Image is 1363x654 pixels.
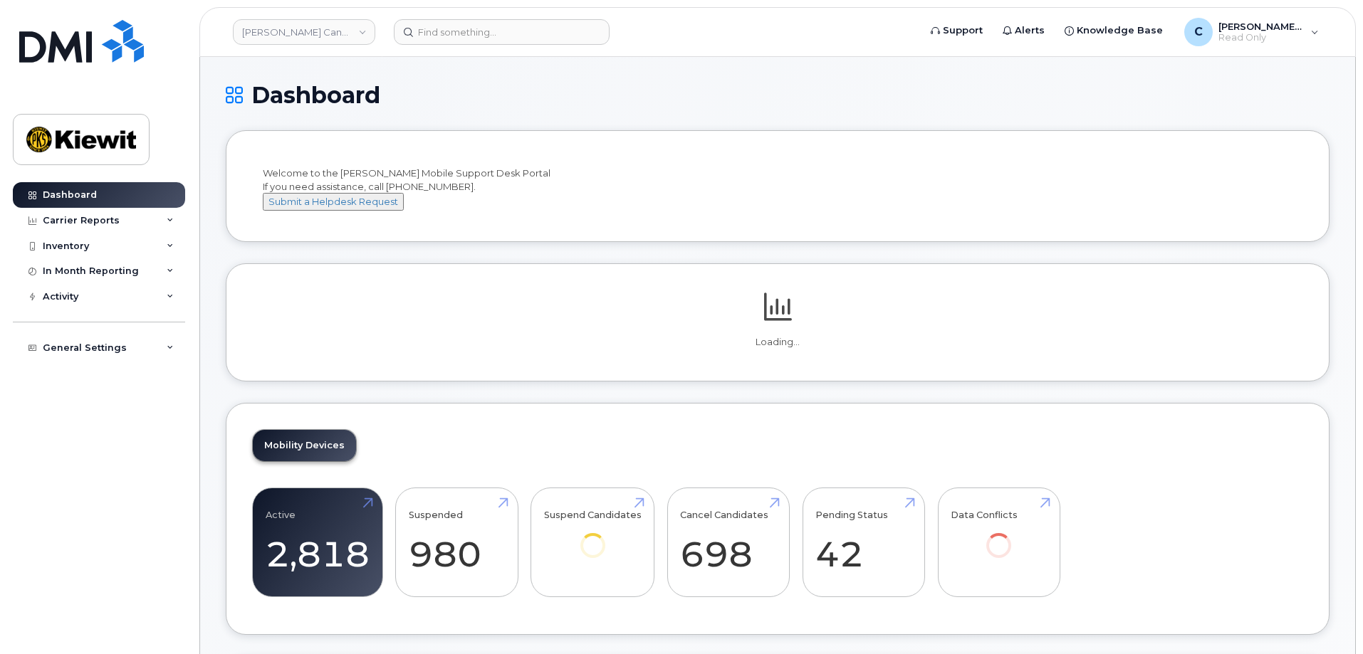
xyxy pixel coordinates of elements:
[253,430,356,461] a: Mobility Devices
[815,495,912,589] a: Pending Status 42
[263,193,404,211] button: Submit a Helpdesk Request
[263,196,404,207] a: Submit a Helpdesk Request
[544,495,642,577] a: Suspend Candidates
[266,495,370,589] a: Active 2,818
[951,495,1047,577] a: Data Conflicts
[409,495,505,589] a: Suspended 980
[263,167,1292,211] div: Welcome to the [PERSON_NAME] Mobile Support Desk Portal If you need assistance, call [PHONE_NUMBER].
[680,495,776,589] a: Cancel Candidates 698
[252,336,1303,349] p: Loading...
[226,83,1330,107] h1: Dashboard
